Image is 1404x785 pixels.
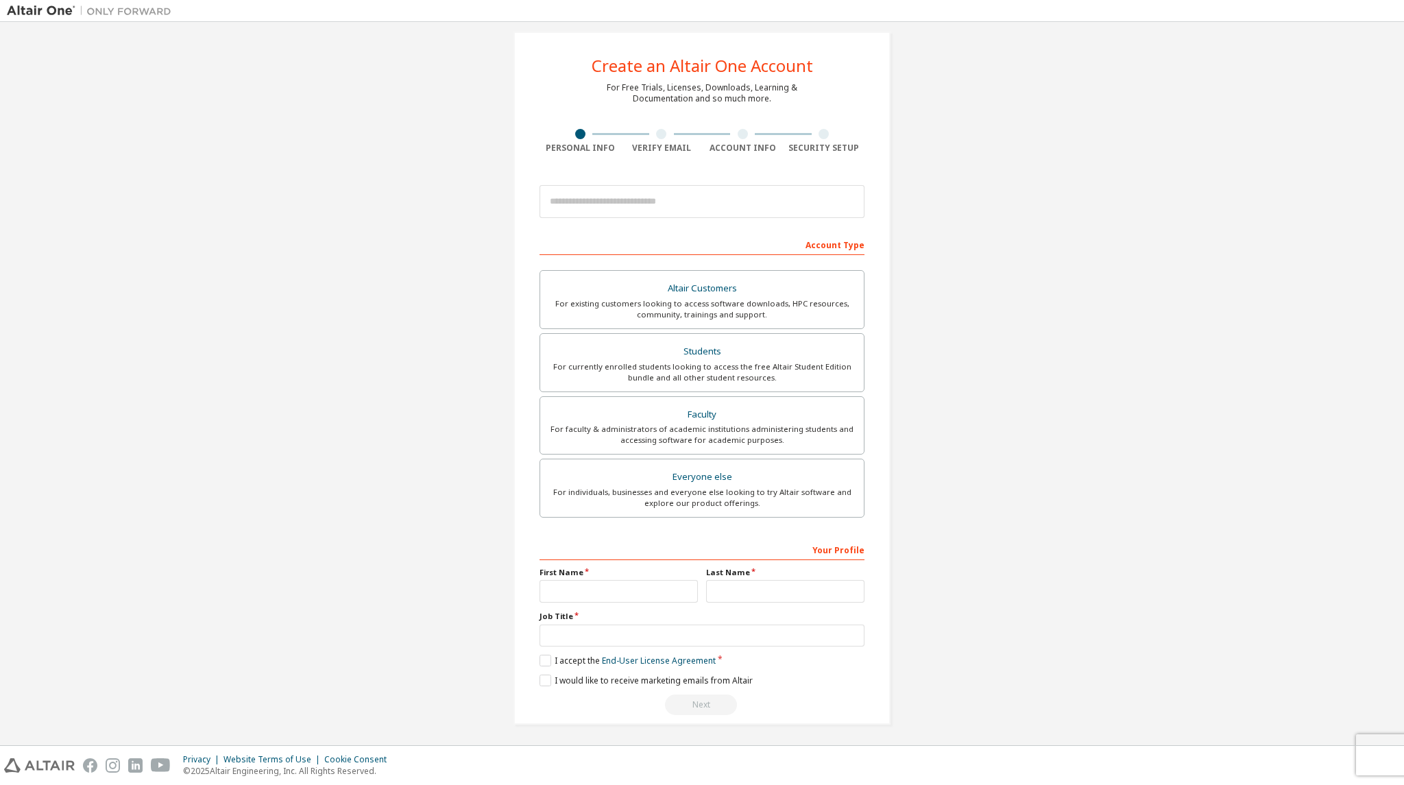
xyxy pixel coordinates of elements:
[151,758,171,773] img: youtube.svg
[548,468,856,487] div: Everyone else
[607,82,797,104] div: For Free Trials, Licenses, Downloads, Learning & Documentation and so much more.
[548,405,856,424] div: Faculty
[548,298,856,320] div: For existing customers looking to access software downloads, HPC resources, community, trainings ...
[702,143,784,154] div: Account Info
[540,233,864,255] div: Account Type
[7,4,178,18] img: Altair One
[106,758,120,773] img: instagram.svg
[4,758,75,773] img: altair_logo.svg
[592,58,813,74] div: Create an Altair One Account
[540,695,864,715] div: Read and acccept EULA to continue
[548,279,856,298] div: Altair Customers
[223,754,324,765] div: Website Terms of Use
[540,538,864,560] div: Your Profile
[548,342,856,361] div: Students
[83,758,97,773] img: facebook.svg
[548,361,856,383] div: For currently enrolled students looking to access the free Altair Student Edition bundle and all ...
[548,487,856,509] div: For individuals, businesses and everyone else looking to try Altair software and explore our prod...
[548,424,856,446] div: For faculty & administrators of academic institutions administering students and accessing softwa...
[540,655,716,666] label: I accept the
[540,611,864,622] label: Job Title
[183,765,395,777] p: © 2025 Altair Engineering, Inc. All Rights Reserved.
[128,758,143,773] img: linkedin.svg
[324,754,395,765] div: Cookie Consent
[621,143,703,154] div: Verify Email
[183,754,223,765] div: Privacy
[784,143,865,154] div: Security Setup
[706,567,864,578] label: Last Name
[602,655,716,666] a: End-User License Agreement
[540,675,753,686] label: I would like to receive marketing emails from Altair
[540,143,621,154] div: Personal Info
[540,567,698,578] label: First Name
